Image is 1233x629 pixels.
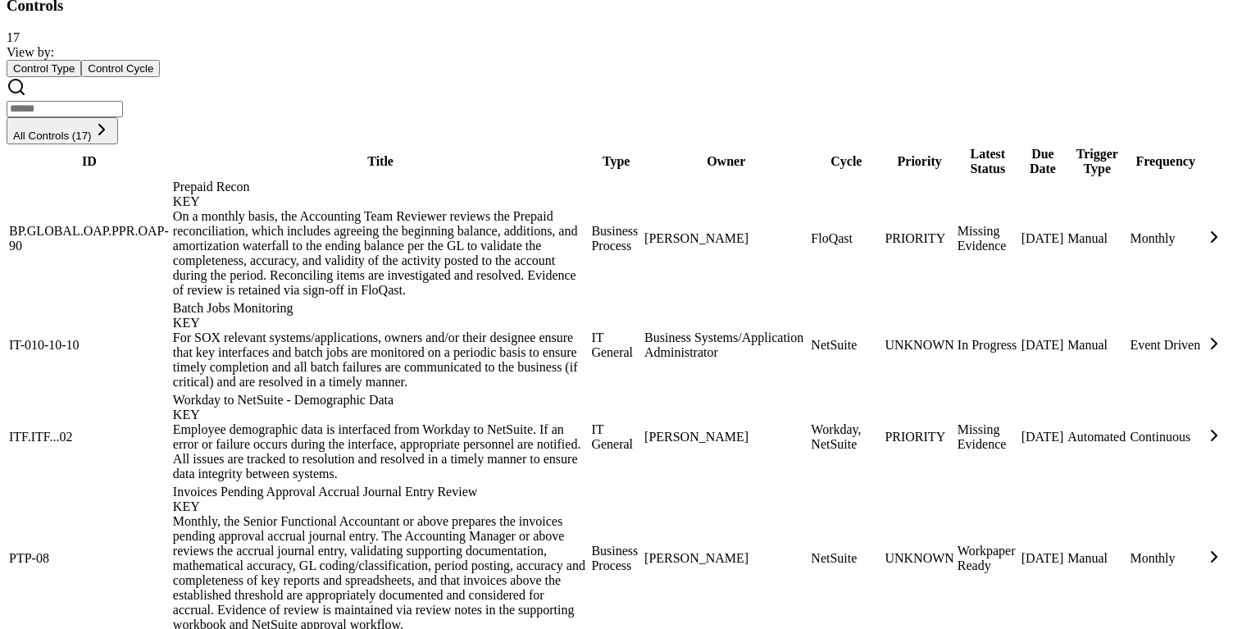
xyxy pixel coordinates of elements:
[8,146,171,177] th: ID
[8,300,171,390] td: IT-010-10-10
[173,301,589,330] div: Batch Jobs Monitoring
[1021,338,1064,353] div: [DATE]
[1129,146,1202,177] th: Frequency
[173,316,589,330] div: KEY
[644,231,808,246] div: [PERSON_NAME]
[811,422,881,452] div: Workday, NetSuite
[885,231,953,246] div: PRIORITY
[1021,146,1065,177] th: Due Date
[8,179,171,299] td: BP.GLOBAL.OAP.PPR.OAP-90
[173,393,589,422] div: Workday to NetSuite - Demographic Data
[1067,300,1127,390] td: Manual
[810,146,882,177] th: Cycle
[590,300,642,390] td: IT General
[958,224,1018,253] div: Missing Evidence
[1129,300,1202,390] td: Event Driven
[1067,179,1127,299] td: Manual
[173,422,589,481] div: Employee demographic data is interfaced from Workday to NetSuite. If an error or failure occurs d...
[1129,392,1202,482] td: Continuous
[811,338,881,353] div: NetSuite
[173,194,589,209] div: KEY
[811,231,881,246] div: FloQast
[1021,551,1064,566] div: [DATE]
[1129,179,1202,299] td: Monthly
[173,499,589,514] div: KEY
[958,544,1018,573] div: Workpaper Ready
[173,330,589,390] div: For SOX relevant systems/applications, owners and/or their designee ensure that key interfaces an...
[644,551,808,566] div: [PERSON_NAME]
[7,45,54,59] span: View by:
[957,146,1019,177] th: Latest Status
[590,392,642,482] td: IT General
[173,485,589,514] div: Invoices Pending Approval Accrual Journal Entry Review
[173,180,589,209] div: Prepaid Recon
[173,408,589,422] div: KEY
[590,146,642,177] th: Type
[644,146,808,177] th: Owner
[7,60,81,77] button: Control Type
[811,551,881,566] div: NetSuite
[1021,231,1064,246] div: [DATE]
[590,179,642,299] td: Business Process
[885,338,953,353] div: UNKNOWN
[958,338,1018,353] div: In Progress
[884,146,954,177] th: Priority
[1067,146,1127,177] th: Trigger Type
[172,146,589,177] th: Title
[13,130,92,142] span: All Controls (17)
[1067,392,1127,482] td: Automated
[644,430,808,444] div: [PERSON_NAME]
[885,551,953,566] div: UNKNOWN
[885,430,953,444] div: PRIORITY
[7,117,118,144] button: All Controls (17)
[81,60,160,77] button: Control Cycle
[7,30,20,44] span: 17
[644,330,808,360] div: Business Systems/Application Administrator
[173,209,589,298] div: On a monthly basis, the Accounting Team Reviewer reviews the Prepaid reconciliation, which includ...
[1021,430,1064,444] div: [DATE]
[958,422,1018,452] div: Missing Evidence
[8,392,171,482] td: ITF.ITF...02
